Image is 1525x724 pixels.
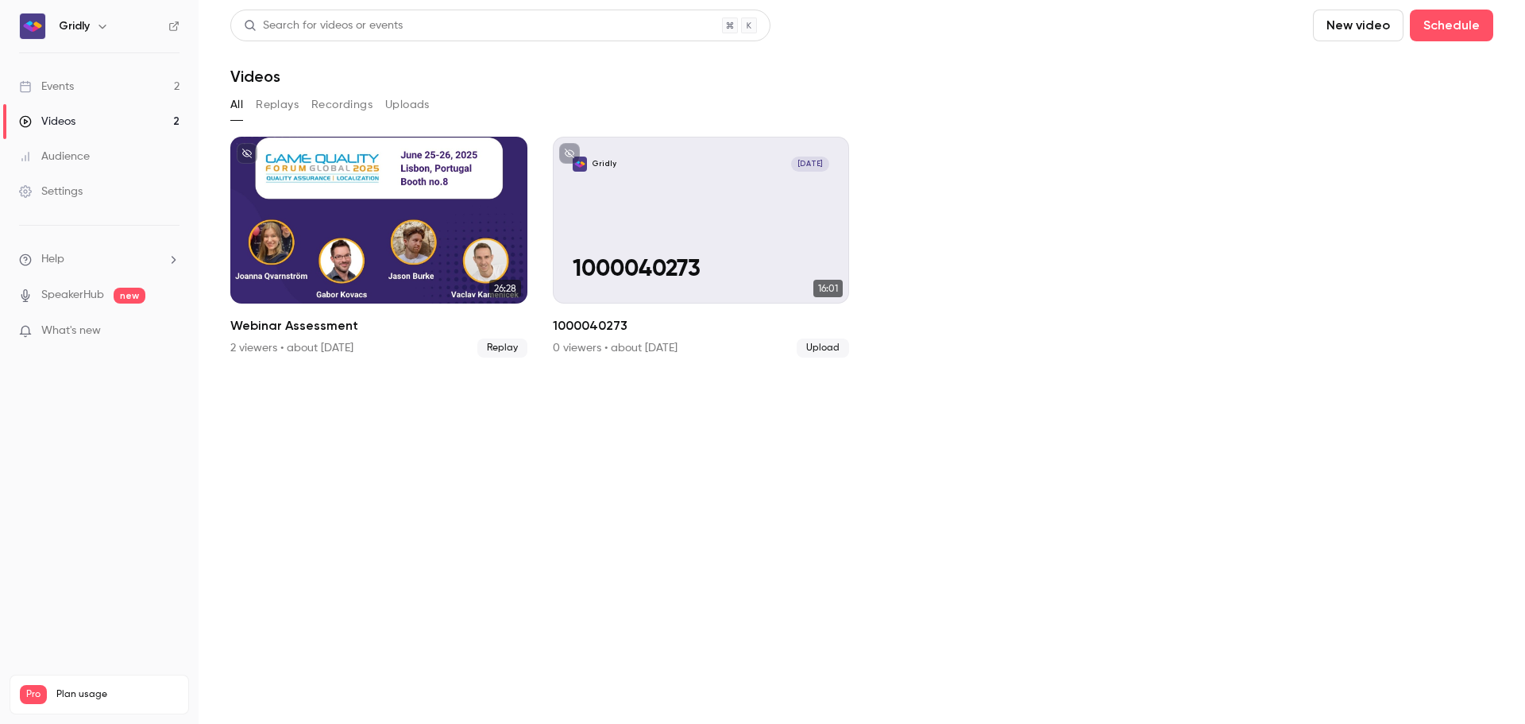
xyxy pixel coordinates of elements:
div: • 1h ago [86,130,131,147]
div: 2 viewers • about [DATE] [230,340,353,356]
h6: Gridly [59,18,90,34]
span: 26:28 [489,280,521,297]
div: • 1h ago [103,72,149,88]
span: Help [41,251,64,268]
img: Gridly [20,14,45,39]
a: 26:28Webinar Assessment2 viewers • about [DATE]Replay [230,137,527,358]
button: Replays [256,92,299,118]
div: Videos [19,114,75,130]
h1: Messages [118,7,203,34]
button: Schedule [1410,10,1493,41]
span: What's new [41,323,101,339]
span: [DATE] [791,157,829,172]
a: SpeakerHub [41,287,104,304]
li: help-dropdown-opener [19,251,180,268]
ul: Videos [230,137,1493,358]
button: All [230,92,243,118]
iframe: Noticeable Trigger [160,324,180,339]
h2: Webinar Assessment [230,316,527,335]
button: New video [1313,10,1403,41]
div: 0 viewers • about [DATE] [553,340,678,356]
section: Videos [230,10,1493,714]
li: Webinar Assessment [230,137,527,358]
h2: 1000040273 [553,316,850,335]
li: 1000040273 [553,137,850,358]
button: unpublished [237,143,257,164]
button: unpublished [559,143,580,164]
span: Upload [797,339,849,358]
p: 1000040273 [573,257,829,284]
img: 1000040273 [573,157,588,172]
button: Send us a message [73,447,245,479]
img: Salim avatar [23,57,42,76]
button: Messages [106,496,211,559]
span: new [114,288,145,304]
img: Profile image for Luuk [18,114,50,146]
div: Luuk [56,130,83,147]
img: Maxim avatar [29,70,48,89]
p: Gridly [592,159,616,169]
span: This is a pretty basic thing [56,115,203,128]
span: Replay [477,339,527,358]
span: Pro [20,685,47,704]
span: Help [252,536,277,547]
div: Events [19,79,74,95]
div: Audience [19,149,90,165]
a: 1000040273Gridly[DATE]100004027316:0110000402730 viewers • about [DATE]Upload [553,137,850,358]
div: Settings [19,184,83,199]
h1: Videos [230,67,280,86]
img: Luuk avatar [16,70,35,89]
span: Plan usage [56,688,179,701]
span: 16:01 [813,280,843,297]
span: Messages [128,536,189,547]
button: Uploads [385,92,430,118]
div: Close [279,6,307,35]
button: Help [212,496,318,559]
button: Recordings [311,92,373,118]
div: Contrast [52,72,100,88]
div: Search for videos or events [244,17,403,34]
span: If you'd like, you can ask the team for help here. [52,56,322,69]
span: Home [37,536,69,547]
